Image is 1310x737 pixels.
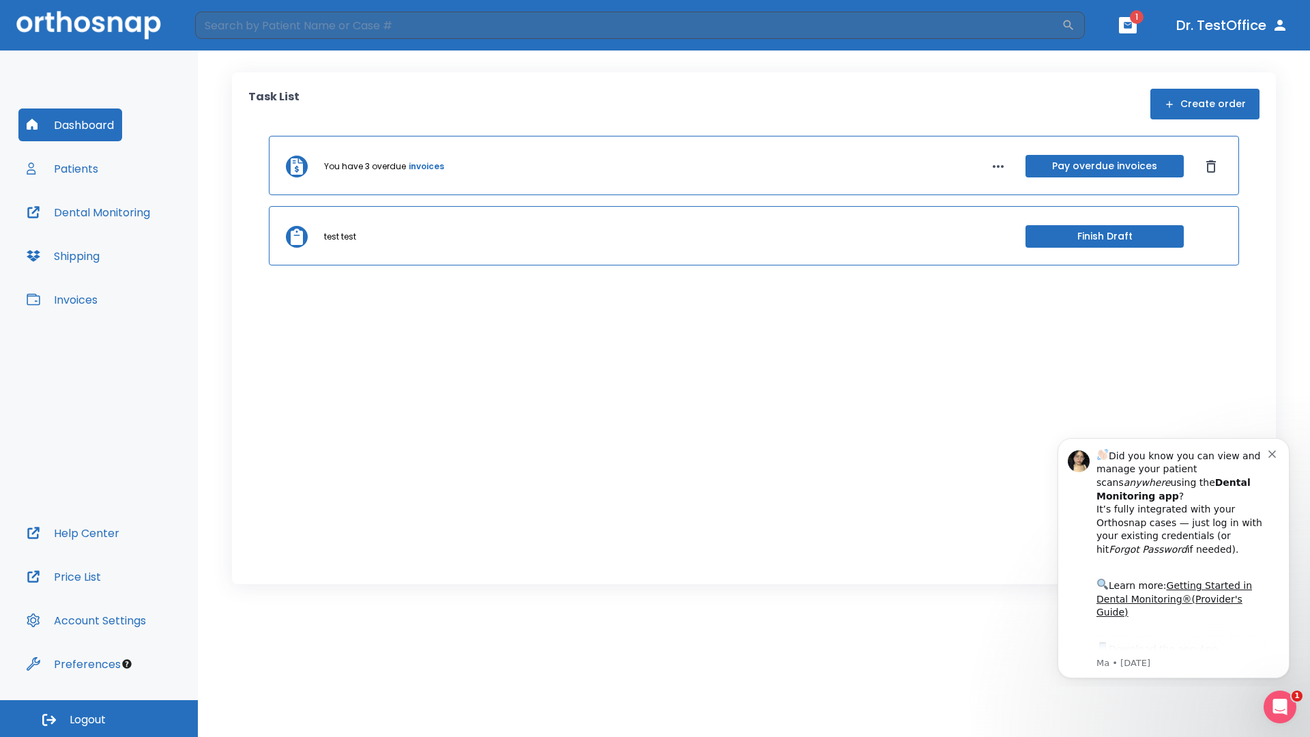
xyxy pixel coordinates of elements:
[248,89,300,119] p: Task List
[18,648,129,680] button: Preferences
[18,240,108,272] button: Shipping
[324,231,356,243] p: test test
[195,12,1062,39] input: Search by Patient Name or Case #
[1130,10,1144,24] span: 1
[18,109,122,141] button: Dashboard
[70,712,106,727] span: Logout
[324,160,406,173] p: You have 3 overdue
[409,160,444,173] a: invoices
[18,517,128,549] button: Help Center
[18,560,109,593] button: Price List
[1292,691,1302,702] span: 1
[1171,13,1294,38] button: Dr. TestOffice
[1037,426,1310,687] iframe: Intercom notifications message
[1200,156,1222,177] button: Dismiss
[59,214,231,284] div: Download the app: | ​ Let us know if you need help getting started!
[18,604,154,637] button: Account Settings
[1025,225,1184,248] button: Finish Draft
[1025,155,1184,177] button: Pay overdue invoices
[1264,691,1296,723] iframe: Intercom live chat
[121,658,133,670] div: Tooltip anchor
[18,283,106,316] button: Invoices
[18,196,158,229] button: Dental Monitoring
[16,11,161,39] img: Orthosnap
[1150,89,1260,119] button: Create order
[231,21,242,32] button: Dismiss notification
[59,218,181,242] a: App Store
[59,231,231,244] p: Message from Ma, sent 6w ago
[18,152,106,185] button: Patients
